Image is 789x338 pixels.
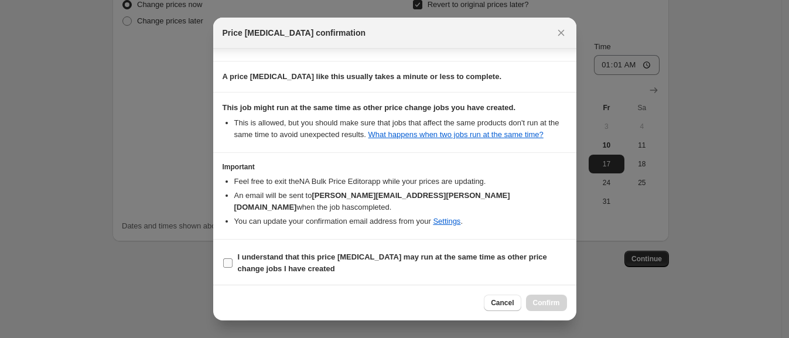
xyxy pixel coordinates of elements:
[234,191,510,211] b: [PERSON_NAME][EMAIL_ADDRESS][PERSON_NAME][DOMAIN_NAME]
[553,25,569,41] button: Close
[223,72,502,81] b: A price [MEDICAL_DATA] like this usually takes a minute or less to complete.
[484,295,521,311] button: Cancel
[223,27,366,39] span: Price [MEDICAL_DATA] confirmation
[234,117,567,141] li: This is allowed, but you should make sure that jobs that affect the same products don ' t run at ...
[223,103,516,112] b: This job might run at the same time as other price change jobs you have created.
[368,130,544,139] a: What happens when two jobs run at the same time?
[433,217,460,226] a: Settings
[491,298,514,308] span: Cancel
[223,162,567,172] h3: Important
[234,176,567,187] li: Feel free to exit the NA Bulk Price Editor app while your prices are updating.
[234,216,567,227] li: You can update your confirmation email address from your .
[238,252,547,273] b: I understand that this price [MEDICAL_DATA] may run at the same time as other price change jobs I...
[234,190,567,213] li: An email will be sent to when the job has completed .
